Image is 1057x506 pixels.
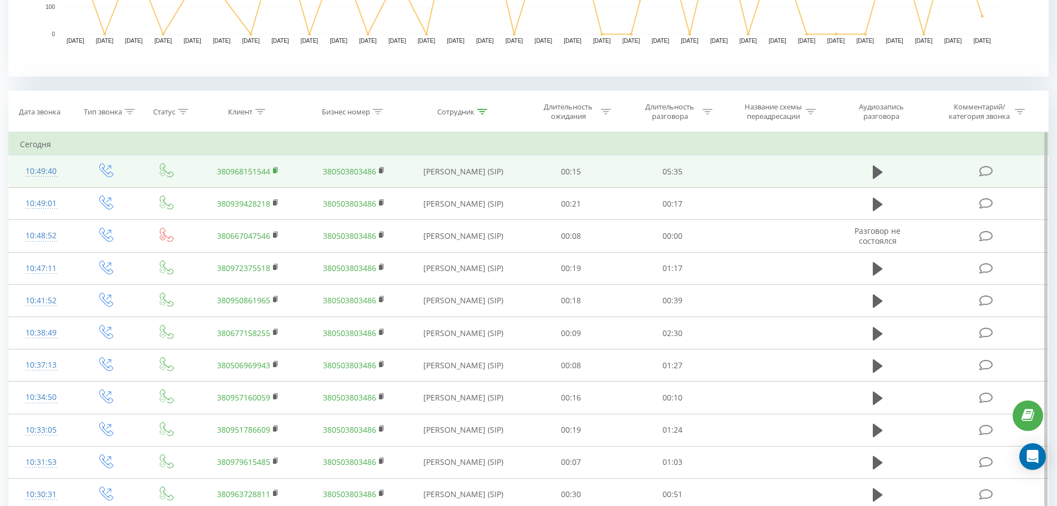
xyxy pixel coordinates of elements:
td: Сегодня [9,133,1049,156]
td: [PERSON_NAME] (SIP) [407,317,520,349]
div: Длительность разговора [640,102,700,121]
td: 01:24 [622,414,724,446]
a: 380503803486 [323,489,376,499]
text: [DATE] [125,38,143,44]
a: 380503803486 [323,295,376,305]
text: [DATE] [564,38,581,44]
td: 00:16 [520,382,622,414]
td: 00:15 [520,156,622,188]
div: Клиент [228,107,252,117]
div: 10:34:50 [20,387,63,408]
div: Длительность ожидания [539,102,598,121]
text: [DATE] [798,38,816,44]
text: [DATE] [681,38,699,44]
text: [DATE] [740,38,757,44]
text: 100 [45,4,55,10]
text: [DATE] [593,38,611,44]
a: 380503803486 [323,198,376,209]
text: [DATE] [213,38,231,44]
text: [DATE] [67,38,84,44]
td: 01:27 [622,349,724,382]
text: [DATE] [710,38,728,44]
td: [PERSON_NAME] (SIP) [407,446,520,478]
td: 00:19 [520,414,622,446]
a: 380677158255 [217,328,270,338]
div: Аудиозапись разговора [845,102,917,121]
td: 01:03 [622,446,724,478]
td: 02:30 [622,317,724,349]
td: 00:39 [622,284,724,317]
text: [DATE] [359,38,377,44]
td: [PERSON_NAME] (SIP) [407,156,520,188]
a: 380667047546 [217,231,270,241]
div: Статус [153,107,175,117]
div: Дата звонка [19,107,60,117]
text: [DATE] [96,38,114,44]
a: 380506969943 [217,360,270,370]
a: 380957160059 [217,392,270,403]
text: [DATE] [973,38,991,44]
td: [PERSON_NAME] (SIP) [407,220,520,252]
div: 10:30:31 [20,484,63,505]
div: Комментарий/категория звонка [947,102,1012,121]
a: 380979615485 [217,457,270,467]
div: 10:49:01 [20,193,63,214]
text: [DATE] [330,38,348,44]
span: Разговор не состоялся [854,226,901,246]
a: 380503803486 [323,263,376,273]
text: [DATE] [827,38,845,44]
td: 00:07 [520,446,622,478]
div: 10:33:05 [20,419,63,441]
td: 00:00 [622,220,724,252]
text: [DATE] [886,38,903,44]
text: [DATE] [184,38,201,44]
a: 380963728811 [217,489,270,499]
text: [DATE] [505,38,523,44]
text: [DATE] [388,38,406,44]
text: [DATE] [915,38,933,44]
div: Бизнес номер [322,107,370,117]
a: 380503803486 [323,457,376,467]
td: [PERSON_NAME] (SIP) [407,349,520,382]
div: Тип звонка [84,107,122,117]
td: 00:17 [622,188,724,220]
td: [PERSON_NAME] (SIP) [407,414,520,446]
td: 00:08 [520,220,622,252]
a: 380503803486 [323,424,376,435]
text: [DATE] [857,38,874,44]
div: 10:38:49 [20,322,63,344]
text: [DATE] [154,38,172,44]
td: [PERSON_NAME] (SIP) [407,188,520,220]
text: [DATE] [623,38,640,44]
td: 00:08 [520,349,622,382]
td: 00:18 [520,284,622,317]
text: [DATE] [651,38,669,44]
td: 00:19 [520,252,622,284]
td: [PERSON_NAME] (SIP) [407,252,520,284]
text: [DATE] [271,38,289,44]
td: 00:09 [520,317,622,349]
td: 00:21 [520,188,622,220]
text: [DATE] [476,38,494,44]
td: [PERSON_NAME] (SIP) [407,382,520,414]
a: 380503803486 [323,166,376,177]
text: [DATE] [418,38,436,44]
td: [PERSON_NAME] (SIP) [407,284,520,317]
div: Open Intercom Messenger [1019,443,1046,470]
text: [DATE] [944,38,962,44]
div: Сотрудник [437,107,474,117]
div: 10:41:52 [20,290,63,312]
div: 10:48:52 [20,225,63,247]
div: 10:37:13 [20,354,63,376]
a: 380939428218 [217,198,270,209]
td: 05:35 [622,156,724,188]
div: Название схемы переадресации [744,102,803,121]
text: 0 [52,31,55,37]
div: 10:47:11 [20,258,63,279]
div: 10:49:40 [20,161,63,182]
td: 01:17 [622,252,724,284]
text: [DATE] [301,38,318,44]
a: 380503803486 [323,360,376,370]
text: [DATE] [535,38,553,44]
a: 380503803486 [323,231,376,241]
